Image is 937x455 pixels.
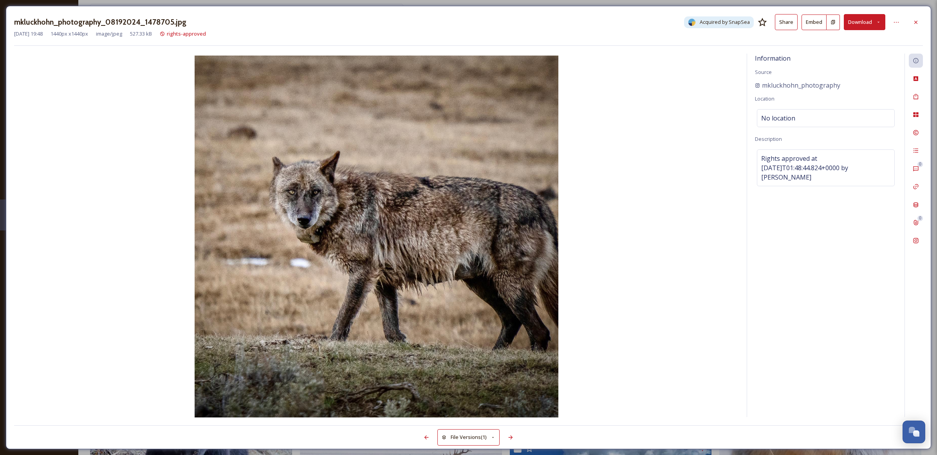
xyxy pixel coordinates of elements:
span: 527.33 kB [130,30,152,38]
div: 0 [917,216,923,221]
span: [DATE] 19:48 [14,30,43,38]
span: Source [755,68,772,76]
span: Rights approved at [DATE]T01:48:44.824+0000 by [PERSON_NAME] [761,154,890,182]
button: Share [775,14,798,30]
span: mkluckhohn_photography [762,81,840,90]
button: Embed [802,14,827,30]
a: mkluckhohn_photography [755,81,840,90]
button: Open Chat [903,421,925,443]
span: image/jpeg [96,30,122,38]
span: Description [755,135,782,142]
span: Acquired by SnapSea [700,18,750,26]
span: Information [755,54,791,63]
span: 1440 px x 1440 px [51,30,88,38]
button: Download [844,14,885,30]
button: File Versions(1) [437,429,500,445]
span: No location [761,113,795,123]
h3: mkluckhohn_photography_08192024_1478705.jpg [14,16,186,28]
div: 0 [917,162,923,167]
img: 50e4c5845c4f871f9e5f62633195475e9cf078d65300df9565d7bddf97a0f1bb.jpg [14,56,739,419]
span: Location [755,95,775,102]
img: snapsea-logo.png [688,18,696,26]
span: rights-approved [167,30,206,37]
